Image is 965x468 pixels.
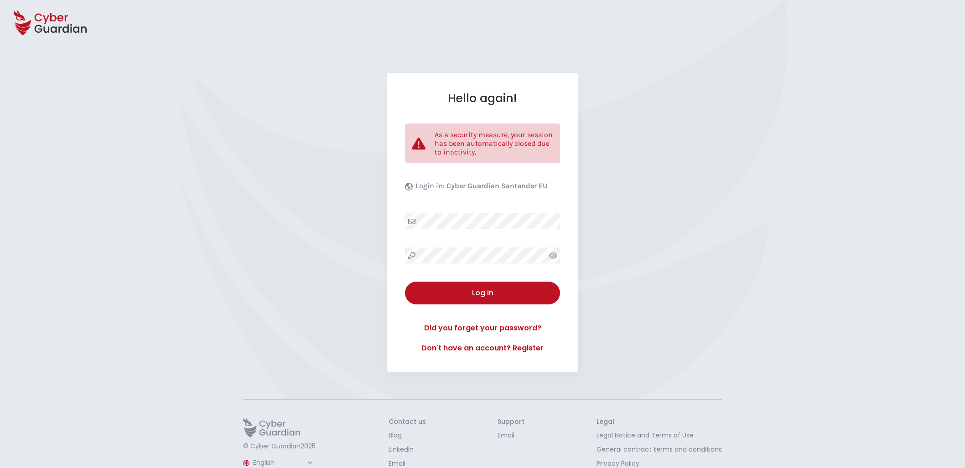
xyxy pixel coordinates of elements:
[389,445,426,454] a: LinkedIn
[498,418,524,426] h3: Support
[389,418,426,426] h3: Contact us
[597,445,722,454] a: General contract terms and conditions
[415,181,548,195] p: Login in:
[243,460,249,466] img: region-logo
[389,431,426,440] a: Blog
[597,418,722,426] h3: Legal
[405,343,560,354] a: Don't have an account? Register
[405,282,560,304] button: Log in
[412,288,553,298] div: Log in
[405,91,560,105] h1: Hello again!
[435,130,553,156] p: As a security measure, your session has been automatically closed due to inactivity.
[243,442,316,451] p: © Cyber Guardian 2025
[405,323,560,334] a: Did you forget your password?
[446,181,548,190] b: Cyber Guardian Santander EU
[597,431,722,440] a: Legal Notice and Terms of Use
[498,431,524,440] a: Email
